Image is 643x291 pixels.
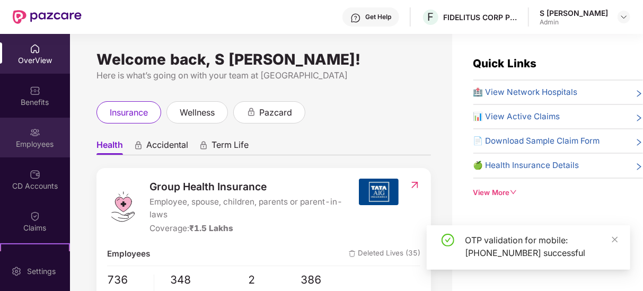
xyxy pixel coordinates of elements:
[428,11,434,23] span: F
[473,187,643,198] div: View More
[510,189,517,196] span: down
[199,140,208,150] div: animation
[442,234,454,246] span: check-circle
[30,169,40,180] img: svg+xml;base64,PHN2ZyBpZD0iQ0RfQWNjb3VudHMiIGRhdGEtbmFtZT0iQ0QgQWNjb3VudHMiIHhtbG5zPSJodHRwOi8vd3...
[473,135,600,147] span: 📄 Download Sample Claim Form
[259,106,292,119] span: pazcard
[107,248,150,260] span: Employees
[635,137,643,147] span: right
[107,271,146,288] span: 736
[180,106,215,119] span: wellness
[635,112,643,123] span: right
[359,179,399,205] img: insurerIcon
[96,69,431,82] div: Here is what’s going on with your team at [GEOGRAPHIC_DATA]
[611,236,619,243] span: close
[96,139,123,155] span: Health
[170,271,249,288] span: 348
[11,266,22,277] img: svg+xml;base64,PHN2ZyBpZD0iU2V0dGluZy0yMHgyMCIgeG1sbnM9Imh0dHA6Ly93d3cudzMub3JnLzIwMDAvc3ZnIiB3aW...
[365,13,391,21] div: Get Help
[409,180,420,190] img: RedirectIcon
[473,110,560,123] span: 📊 View Active Claims
[107,191,139,223] img: logo
[620,13,628,21] img: svg+xml;base64,PHN2ZyBpZD0iRHJvcGRvd24tMzJ4MzIiIHhtbG5zPSJodHRwOi8vd3d3LnczLm9yZy8yMDAwL3N2ZyIgd2...
[30,211,40,222] img: svg+xml;base64,PHN2ZyBpZD0iQ2xhaW0iIHhtbG5zPSJodHRwOi8vd3d3LnczLm9yZy8yMDAwL3N2ZyIgd2lkdGg9IjIwIi...
[350,13,361,23] img: svg+xml;base64,PHN2ZyBpZD0iSGVscC0zMngzMiIgeG1sbnM9Imh0dHA6Ly93d3cudzMub3JnLzIwMDAvc3ZnIiB3aWR0aD...
[540,8,608,18] div: S [PERSON_NAME]
[146,139,188,155] span: Accidental
[349,250,356,257] img: deleteIcon
[149,196,359,221] span: Employee, spouse, children, parents or parent-in-laws
[473,159,579,172] span: 🍏 Health Insurance Details
[149,222,359,235] div: Coverage:
[246,107,256,117] div: animation
[212,139,249,155] span: Term Life
[24,266,59,277] div: Settings
[465,234,618,259] div: OTP validation for mobile: [PHONE_NUMBER] successful
[473,86,578,99] span: 🏥 View Network Hospitals
[248,271,301,288] span: 2
[189,223,233,233] span: ₹1.5 Lakhs
[301,271,353,288] span: 386
[134,140,143,150] div: animation
[30,127,40,138] img: svg+xml;base64,PHN2ZyBpZD0iRW1wbG95ZWVzIiB4bWxucz0iaHR0cDovL3d3dy53My5vcmcvMjAwMC9zdmciIHdpZHRoPS...
[149,179,359,195] span: Group Health Insurance
[635,161,643,172] span: right
[96,55,431,64] div: Welcome back, S [PERSON_NAME]!
[473,57,537,70] span: Quick Links
[110,106,148,119] span: insurance
[30,43,40,54] img: svg+xml;base64,PHN2ZyBpZD0iSG9tZSIgeG1sbnM9Imh0dHA6Ly93d3cudzMub3JnLzIwMDAvc3ZnIiB3aWR0aD0iMjAiIG...
[13,10,82,24] img: New Pazcare Logo
[30,85,40,96] img: svg+xml;base64,PHN2ZyBpZD0iQmVuZWZpdHMiIHhtbG5zPSJodHRwOi8vd3d3LnczLm9yZy8yMDAwL3N2ZyIgd2lkdGg9Ij...
[635,88,643,99] span: right
[349,248,420,260] span: Deleted Lives (35)
[540,18,608,27] div: Admin
[443,12,517,22] div: FIDELITUS CORP PROPERTY SERVICES PRIVATE LIMITED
